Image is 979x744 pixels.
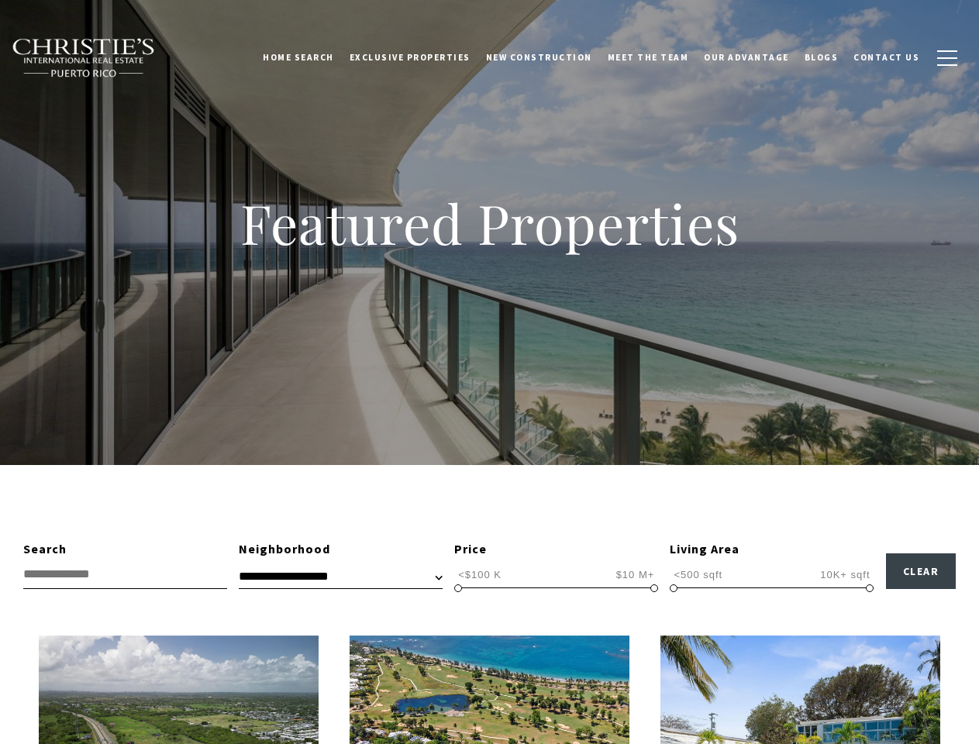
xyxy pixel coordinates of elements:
span: Contact Us [853,52,919,63]
span: <$100 K [454,567,505,582]
button: Clear [886,553,957,589]
span: <500 sqft [670,567,726,582]
div: Neighborhood [239,539,443,560]
a: Blogs [797,38,846,77]
a: Home Search [255,38,342,77]
a: New Construction [478,38,600,77]
span: Our Advantage [704,52,789,63]
h1: Featured Properties [141,189,839,257]
span: Exclusive Properties [350,52,471,63]
span: New Construction [486,52,592,63]
div: Price [454,539,658,560]
a: Meet the Team [600,38,697,77]
span: Blogs [805,52,839,63]
span: 10K+ sqft [816,567,874,582]
img: Christie's International Real Estate black text logo [12,38,156,78]
div: Living Area [670,539,874,560]
a: Our Advantage [696,38,797,77]
a: Exclusive Properties [342,38,478,77]
span: $10 M+ [612,567,659,582]
div: Search [23,539,227,560]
